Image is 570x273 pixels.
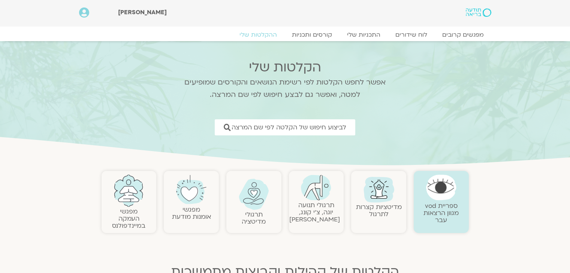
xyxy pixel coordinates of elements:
a: לוח שידורים [388,31,435,39]
a: מפגשיאומנות מודעת [172,205,211,221]
a: קורסים ותכניות [284,31,340,39]
a: מפגשיהעמקה במיינדפולנס [112,207,145,230]
a: ספריית vodמגוון הרצאות עבר [423,202,459,224]
a: ההקלטות שלי [232,31,284,39]
a: מדיטציות קצרות לתרגול [356,203,402,218]
a: תרגולימדיטציה [242,210,266,226]
nav: Menu [79,31,491,39]
p: אפשר לחפש הקלטות לפי רשימת הנושאים והקורסים שמופיעים למטה, ואפשר גם לבצע חיפוש לפי שם המרצה. [175,76,396,101]
h2: הקלטות שלי [175,60,396,75]
a: לביצוע חיפוש של הקלטה לפי שם המרצה [215,119,355,135]
span: [PERSON_NAME] [118,8,167,16]
span: לביצוע חיפוש של הקלטה לפי שם המרצה [232,124,346,131]
a: מפגשים קרובים [435,31,491,39]
a: התכניות שלי [340,31,388,39]
a: תרגולי תנועהיוגה, צ׳י קונג, [PERSON_NAME] [289,201,340,224]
